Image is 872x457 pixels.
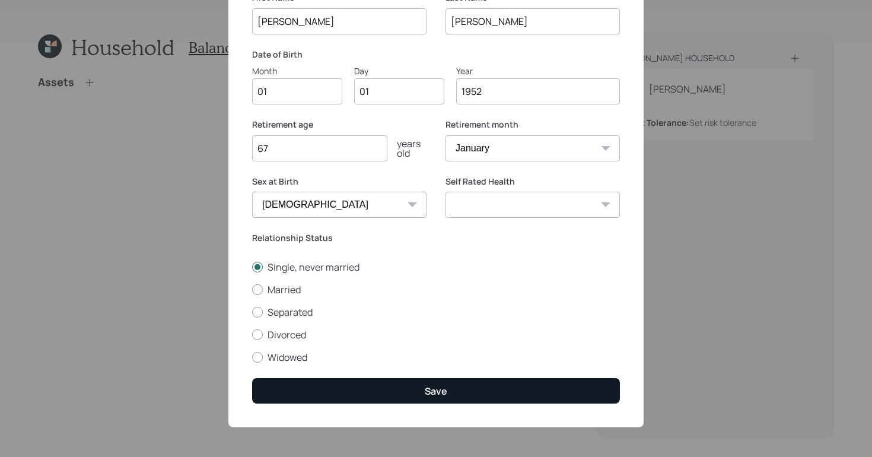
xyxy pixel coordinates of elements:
input: Month [252,78,342,104]
label: Separated [252,306,620,319]
input: Day [354,78,444,104]
label: Sex at Birth [252,176,427,188]
div: Save [425,385,447,398]
label: Retirement month [445,119,620,131]
div: Day [354,65,444,77]
label: Widowed [252,351,620,364]
input: Year [456,78,620,104]
button: Save [252,378,620,404]
label: Divorced [252,328,620,341]
label: Date of Birth [252,49,620,61]
label: Self Rated Health [445,176,620,188]
div: Month [252,65,342,77]
label: Single, never married [252,261,620,274]
div: Year [456,65,620,77]
label: Married [252,283,620,296]
label: Relationship Status [252,232,620,244]
label: Retirement age [252,119,427,131]
div: years old [387,139,427,158]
